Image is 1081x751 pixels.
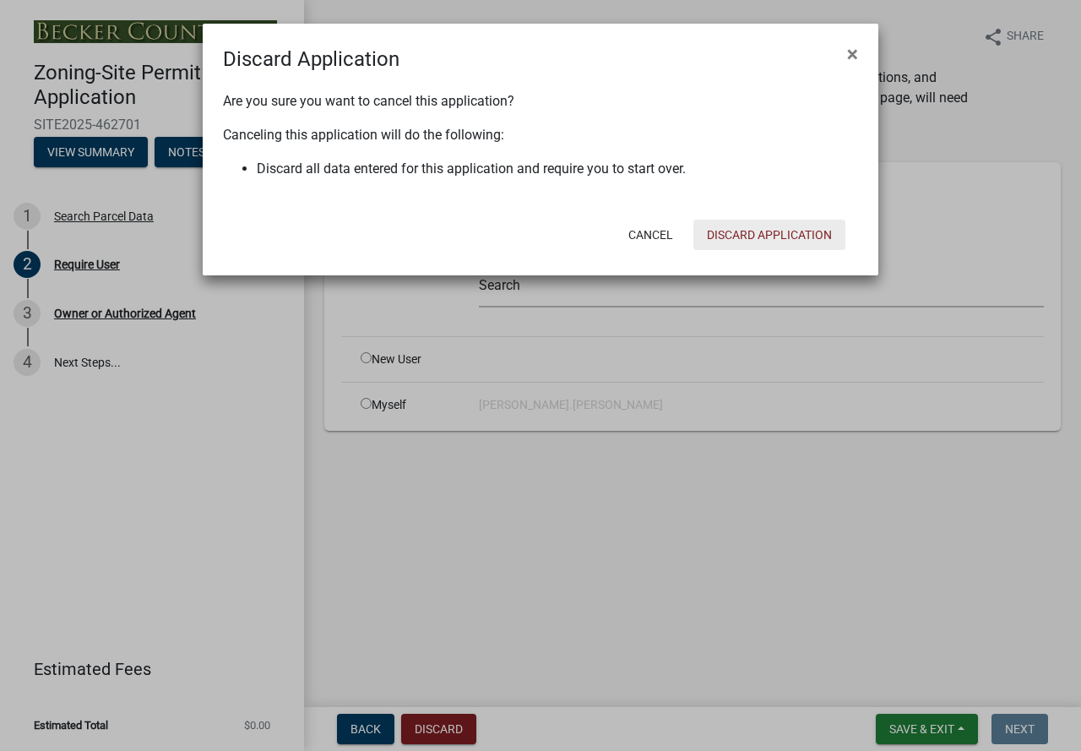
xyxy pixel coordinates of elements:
h4: Discard Application [223,44,399,74]
button: Close [834,30,872,78]
p: Are you sure you want to cancel this application? [223,91,858,112]
span: × [847,42,858,66]
button: Cancel [615,220,687,250]
p: Canceling this application will do the following: [223,125,858,145]
li: Discard all data entered for this application and require you to start over. [257,159,858,179]
button: Discard Application [693,220,845,250]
